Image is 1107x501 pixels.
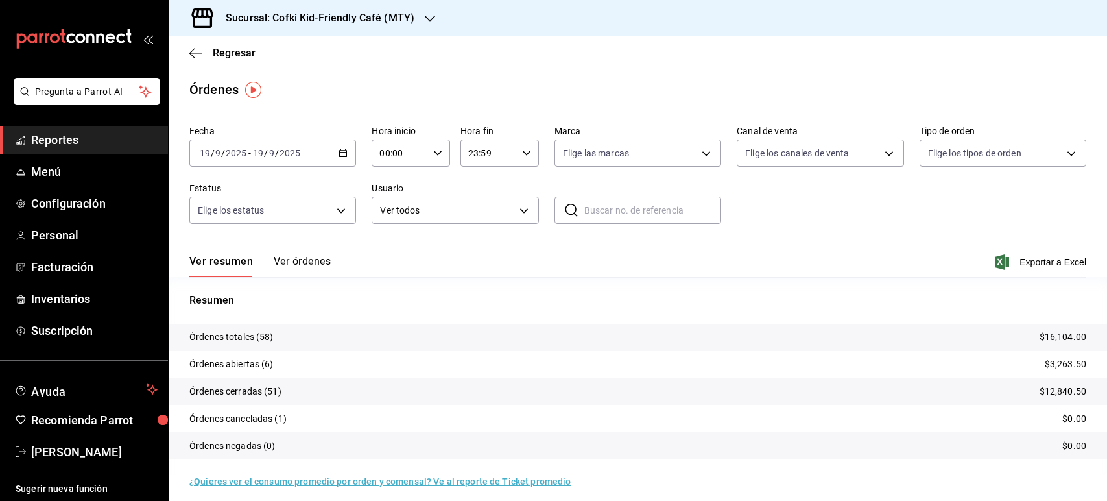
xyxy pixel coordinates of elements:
input: -- [252,148,264,158]
p: $3,263.50 [1045,358,1086,371]
label: Usuario [372,184,538,193]
img: Tooltip marker [245,82,261,98]
span: Pregunta a Parrot AI [35,85,139,99]
span: Suscripción [31,322,158,339]
p: Resumen [189,293,1086,308]
button: Ver órdenes [274,255,331,277]
span: / [275,148,279,158]
span: Ayuda [31,382,141,397]
span: / [264,148,268,158]
input: ---- [225,148,247,158]
h3: Sucursal: Cofki Kid-Friendly Café (MTY) [215,10,414,26]
button: Pregunta a Parrot AI [14,78,160,105]
input: Buscar no. de referencia [584,197,721,223]
button: Exportar a Excel [997,254,1086,270]
span: / [211,148,215,158]
label: Marca [554,127,721,136]
label: Estatus [189,184,356,193]
p: $0.00 [1062,439,1086,453]
p: Órdenes abiertas (6) [189,358,274,371]
input: ---- [279,148,301,158]
span: Sugerir nueva función [16,482,158,496]
span: Regresar [213,47,256,59]
span: Recomienda Parrot [31,411,158,429]
a: ¿Quieres ver el consumo promedio por orden y comensal? Ve al reporte de Ticket promedio [189,476,571,487]
span: Facturación [31,258,158,276]
span: Elige las marcas [563,147,629,160]
span: / [221,148,225,158]
span: Elige los estatus [198,204,264,217]
input: -- [215,148,221,158]
span: [PERSON_NAME] [31,443,158,461]
span: Inventarios [31,290,158,308]
span: Menú [31,163,158,180]
input: -- [199,148,211,158]
p: Órdenes negadas (0) [189,439,276,453]
div: navigation tabs [189,255,331,277]
p: $12,840.50 [1040,385,1086,398]
label: Fecha [189,127,356,136]
span: Personal [31,226,158,244]
span: Elige los tipos de orden [928,147,1021,160]
p: Órdenes totales (58) [189,330,274,344]
p: $0.00 [1062,412,1086,426]
p: Órdenes cerradas (51) [189,385,281,398]
button: open_drawer_menu [143,34,153,44]
a: Pregunta a Parrot AI [9,94,160,108]
label: Canal de venta [737,127,903,136]
span: - [248,148,251,158]
div: Órdenes [189,80,239,99]
span: Reportes [31,131,158,149]
span: Configuración [31,195,158,212]
p: $16,104.00 [1040,330,1086,344]
button: Regresar [189,47,256,59]
span: Elige los canales de venta [745,147,849,160]
label: Hora fin [460,127,539,136]
label: Tipo de orden [920,127,1086,136]
p: Órdenes canceladas (1) [189,412,287,426]
input: -- [268,148,275,158]
button: Ver resumen [189,255,253,277]
label: Hora inicio [372,127,450,136]
span: Ver todos [380,204,514,217]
